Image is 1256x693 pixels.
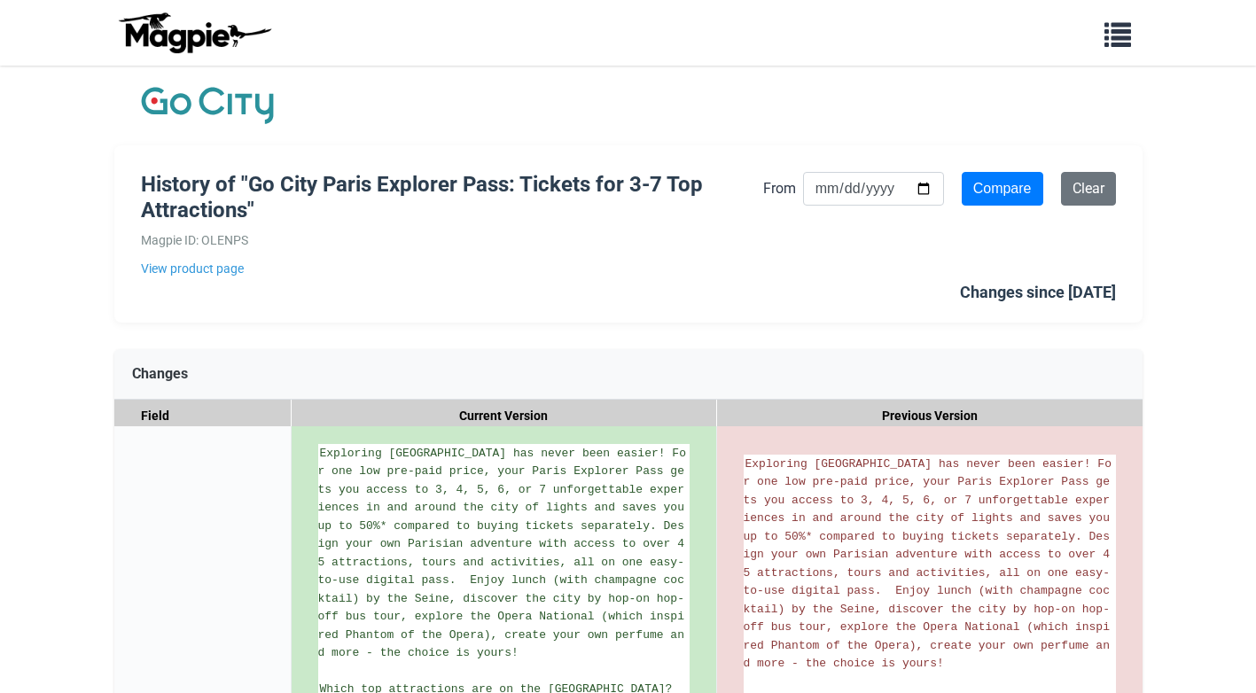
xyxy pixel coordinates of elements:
img: Company Logo [141,83,274,128]
span: Exploring [GEOGRAPHIC_DATA] has never been easier! For one low pre-paid price, your Paris Explore... [744,457,1117,671]
h1: History of "Go City Paris Explorer Pass: Tickets for 3-7 Top Attractions" [141,172,763,223]
div: Magpie ID: OLENPS [141,230,763,250]
div: Changes [114,349,1143,400]
a: Clear [1061,172,1116,206]
div: Field [114,400,292,432]
img: logo-ab69f6fb50320c5b225c76a69d11143b.png [114,12,274,54]
div: Previous Version [717,400,1143,432]
input: Compare [962,172,1043,206]
span: Exploring [GEOGRAPHIC_DATA] has never been easier! For one low pre-paid price, your Paris Explore... [318,447,691,660]
label: From [763,177,796,200]
div: Changes since [DATE] [960,280,1116,306]
a: View product page [141,259,763,278]
div: Current Version [292,400,717,432]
